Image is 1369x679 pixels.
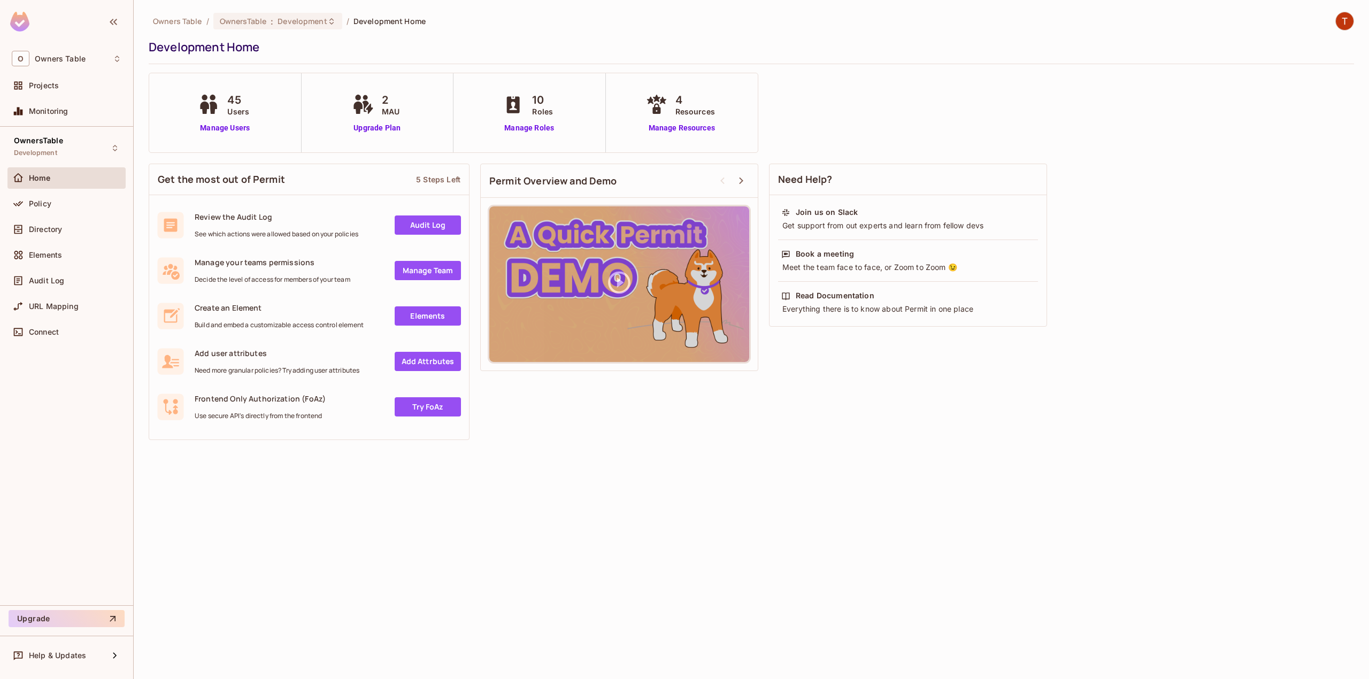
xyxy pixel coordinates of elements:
div: Read Documentation [796,290,874,301]
div: Everything there is to know about Permit in one place [781,304,1035,314]
button: Upgrade [9,610,125,627]
span: O [12,51,29,66]
span: Projects [29,81,59,90]
div: Get support from out experts and learn from fellow devs [781,220,1035,231]
span: Manage your teams permissions [195,257,350,267]
span: See which actions were allowed based on your policies [195,230,358,238]
span: Audit Log [29,276,64,285]
span: Frontend Only Authorization (FoAz) [195,393,326,404]
div: Development Home [149,39,1349,55]
span: 45 [227,92,249,108]
a: Manage Users [195,122,255,134]
a: Elements [395,306,461,326]
span: Development [14,149,57,157]
span: 2 [382,92,399,108]
div: Join us on Slack [796,207,858,218]
span: Need Help? [778,173,833,186]
span: Development [278,16,327,26]
span: Use secure API's directly from the frontend [195,412,326,420]
span: Elements [29,251,62,259]
span: MAU [382,106,399,117]
img: TableSteaks Development [1336,12,1353,30]
span: URL Mapping [29,302,79,311]
a: Add Attrbutes [395,352,461,371]
span: Create an Element [195,303,364,313]
span: 10 [532,92,553,108]
span: Review the Audit Log [195,212,358,222]
a: Try FoAz [395,397,461,416]
span: Decide the level of access for members of your team [195,275,350,284]
span: Monitoring [29,107,68,115]
div: 5 Steps Left [416,174,460,184]
div: Book a meeting [796,249,854,259]
span: Resources [675,106,715,117]
div: Meet the team face to face, or Zoom to Zoom 😉 [781,262,1035,273]
a: Manage Roles [500,122,558,134]
span: Help & Updates [29,651,86,660]
li: / [347,16,349,26]
span: 4 [675,92,715,108]
span: Permit Overview and Demo [489,174,617,188]
span: Roles [532,106,553,117]
span: the active workspace [153,16,202,26]
span: : [270,17,274,26]
span: Users [227,106,249,117]
span: Build and embed a customizable access control element [195,321,364,329]
span: Add user attributes [195,348,359,358]
span: Workspace: Owners Table [35,55,86,63]
span: Home [29,174,51,182]
span: Development Home [353,16,426,26]
li: / [206,16,209,26]
img: SReyMgAAAABJRU5ErkJggg== [10,12,29,32]
span: OwnersTable [220,16,266,26]
span: Policy [29,199,51,208]
span: Directory [29,225,62,234]
span: Need more granular policies? Try adding user attributes [195,366,359,375]
span: OwnersTable [14,136,63,145]
a: Upgrade Plan [350,122,405,134]
span: Get the most out of Permit [158,173,285,186]
span: Connect [29,328,59,336]
a: Audit Log [395,215,461,235]
a: Manage Team [395,261,461,280]
a: Manage Resources [643,122,720,134]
